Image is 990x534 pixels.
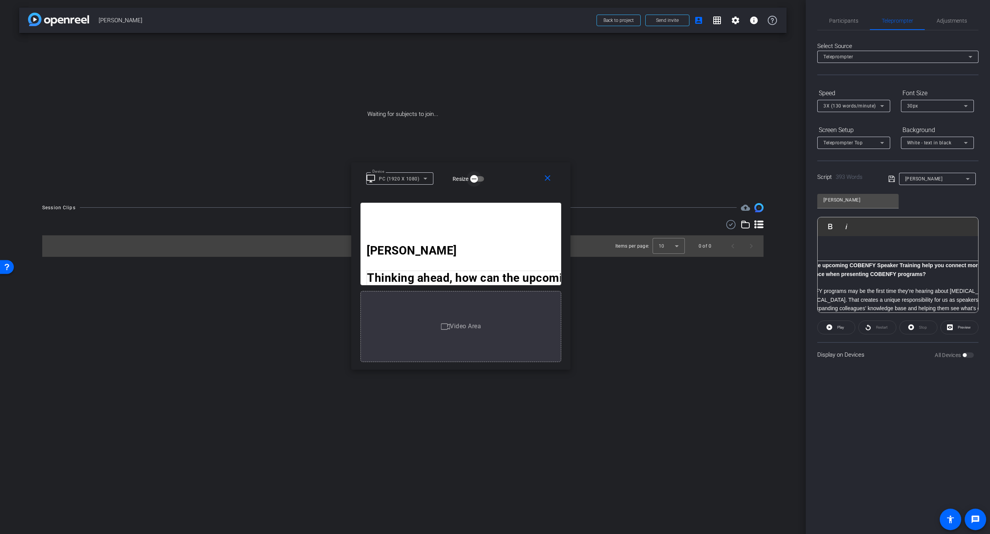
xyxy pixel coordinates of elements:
[817,87,890,100] div: Speed
[829,18,858,23] span: Participants
[367,271,610,325] strong: Thinking ahead, how can the upcoming COBENFY Speaker Training help you connect more powerfully wi...
[367,244,457,257] strong: [PERSON_NAME]
[699,242,711,250] div: 0 of 0
[656,17,679,23] span: Send invite
[935,351,962,359] label: All Devices
[817,173,878,182] div: Script
[836,174,863,180] span: 393 Words
[747,262,981,277] strong: Thinking ahead, how can the upcoming COBENFY Speaker Training help you connect more powerfully wi...
[731,16,740,25] mat-icon: settings
[615,242,650,250] div: Items per page:
[817,342,978,367] div: Display on Devices
[907,140,952,145] span: White - text in black
[42,204,76,212] div: Session Clips
[817,42,978,51] div: Select Source
[450,322,481,330] span: Video Area
[372,169,384,174] mat-label: Device
[817,124,890,137] div: Screen Setup
[823,103,876,109] span: 3X (130 words/minute)
[366,174,375,183] mat-icon: desktop_windows
[741,203,750,212] span: Destinations for your clips
[742,237,760,255] button: Next page
[837,325,844,329] span: Play
[749,16,759,25] mat-icon: info
[907,103,918,109] span: 30px
[694,16,703,25] mat-icon: account_box
[724,237,742,255] button: Previous page
[971,515,980,524] mat-icon: message
[823,54,853,60] span: Teleprompter
[937,18,967,23] span: Adjustments
[823,140,863,145] span: Teleprompter Top
[28,13,89,26] img: app-logo
[543,174,552,183] mat-icon: close
[958,325,971,329] span: Preview
[741,203,750,212] mat-icon: cloud_upload
[882,18,913,23] span: Teleprompter
[823,195,892,205] input: Title
[905,176,943,182] span: [PERSON_NAME]
[754,203,764,212] img: Session clips
[453,175,470,183] label: Resize
[946,515,955,524] mat-icon: accessibility
[901,124,974,137] div: Background
[603,18,634,23] span: Back to project
[712,16,722,25] mat-icon: grid_on
[99,13,592,28] span: [PERSON_NAME]
[901,87,974,100] div: Font Size
[379,176,419,182] mat-select-trigger: PC (1920 X 1080)
[19,33,787,195] div: Waiting for subjects to join...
